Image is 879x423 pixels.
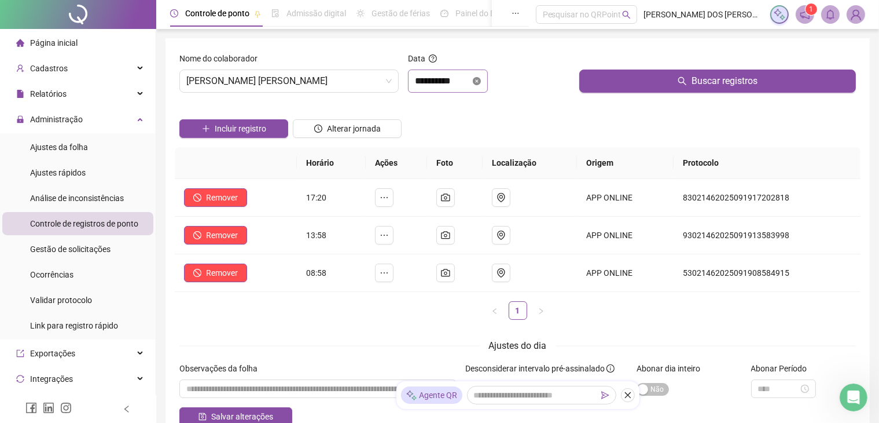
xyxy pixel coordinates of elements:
[473,77,481,85] span: close-circle
[380,231,389,240] span: ellipsis
[441,231,450,240] span: camera
[491,308,498,315] span: left
[193,231,201,239] span: stop
[179,52,265,65] label: Nome do colaborador
[486,301,504,320] button: left
[512,9,520,17] span: ellipsis
[825,9,836,20] span: bell
[198,413,207,421] span: save
[637,362,708,375] label: Abonar dia inteiro
[577,179,674,217] td: APP ONLINE
[193,269,201,277] span: stop
[16,90,24,98] span: file
[577,217,674,254] td: APP ONLINE
[254,10,261,17] span: pushpin
[306,193,326,202] span: 17:20
[30,38,78,48] span: Página inicial
[692,74,757,88] span: Buscar registros
[380,268,389,278] span: ellipsis
[30,143,88,152] span: Ajustes da folha
[60,402,72,414] span: instagram
[215,122,266,135] span: Incluir registro
[9,192,222,329] div: Ana diz…
[185,9,249,18] span: Controle de ponto
[181,5,203,27] button: Início
[30,374,73,384] span: Integrações
[806,3,817,15] sup: 1
[187,138,222,164] div: Não
[16,375,24,383] span: sync
[406,389,417,402] img: sparkle-icon.fc2bf0ac1784a2077858766a79e2daf3.svg
[496,193,506,202] span: environment
[184,264,247,282] button: Remover
[186,70,392,92] span: MARIA CAROLINA SANTOS
[43,402,54,414] span: linkedin
[170,9,178,17] span: clock-circle
[30,296,92,305] span: Validar protocolo
[532,301,550,320] button: right
[483,147,577,179] th: Localização
[622,10,631,19] span: search
[773,8,786,21] img: sparkle-icon.fc2bf0ac1784a2077858766a79e2daf3.svg
[25,402,37,414] span: facebook
[271,9,279,17] span: file-done
[356,9,365,17] span: sun
[30,168,86,177] span: Ajustes rápidos
[306,268,326,278] span: 08:58
[19,305,61,312] div: Ana • Agora
[16,349,24,358] span: export
[380,193,389,202] span: ellipsis
[674,217,860,254] td: 93021462025091913583998
[489,340,547,351] span: Ajustes do dia
[30,219,138,228] span: Controle de registros de ponto
[840,384,867,411] iframe: Intercom live chat
[441,193,450,202] span: camera
[211,410,273,423] span: Salvar alterações
[30,194,124,203] span: Análise de inconsistências
[30,115,83,124] span: Administração
[30,245,111,254] span: Gestão de solicitações
[465,364,605,373] span: Desconsiderar intervalo pré-assinalado
[30,349,75,358] span: Exportações
[306,231,326,240] span: 13:58
[606,364,615,373] span: info-circle
[455,9,501,18] span: Painel do DP
[751,362,815,375] label: Abonar Período
[56,14,171,26] p: A equipe também pode ajudar
[674,179,860,217] td: 83021462025091917202818
[441,268,450,278] span: camera
[184,226,247,245] button: Remover
[678,76,687,86] span: search
[293,125,402,134] a: Alterar jornada
[33,6,52,25] img: Profile image for Ana
[314,125,322,133] span: clock-circle
[30,321,118,330] span: Link para registro rápido
[372,9,430,18] span: Gestão de férias
[123,405,131,413] span: left
[9,183,222,183] div: New messages divider
[179,362,265,375] label: Observações da folha
[30,89,67,99] span: Relatórios
[401,386,462,404] div: Agente QR
[16,39,24,47] span: home
[624,391,632,399] span: close
[538,308,545,315] span: right
[847,6,865,23] img: 85149
[327,122,381,135] span: Alterar jornada
[206,229,238,242] span: Remover
[19,199,181,256] div: Sem problemas! Seguimos a sua disposição, caso precise de qualquer ajuda, é só nos chamar aqui no...
[202,125,210,133] span: plus
[577,147,674,179] th: Origem
[9,192,190,303] div: Sem problemas!Seguimos a sua disposição, caso precise de qualquer ajuda, é só nos chamar aqui no ...
[486,301,504,320] li: Página anterior
[30,64,68,73] span: Cadastros
[16,64,24,72] span: user-add
[496,231,506,240] span: environment
[19,262,181,296] div: Agradecemos pelas respostas, seu feedback é muito importante para nós 💜
[193,194,201,202] span: stop
[203,5,224,25] div: Fechar
[9,64,222,138] div: Ana diz…
[206,267,238,279] span: Remover
[206,191,238,204] span: Remover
